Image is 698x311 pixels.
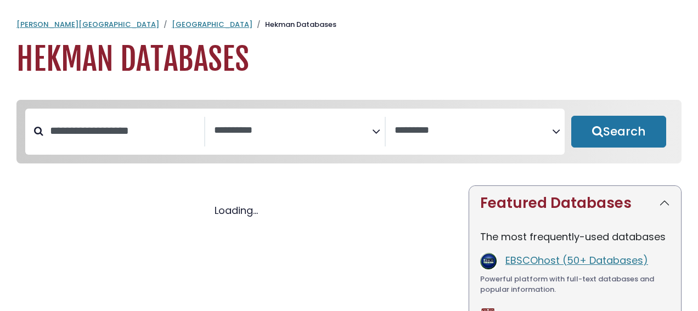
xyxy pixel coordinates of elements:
h1: Hekman Databases [16,41,682,78]
li: Hekman Databases [252,19,336,30]
textarea: Search [214,125,371,137]
p: The most frequently-used databases [480,229,670,244]
nav: Search filters [16,100,682,163]
a: [GEOGRAPHIC_DATA] [172,19,252,30]
button: Submit for Search Results [571,116,666,148]
a: [PERSON_NAME][GEOGRAPHIC_DATA] [16,19,159,30]
div: Loading... [16,203,455,218]
nav: breadcrumb [16,19,682,30]
textarea: Search [395,125,552,137]
div: Powerful platform with full-text databases and popular information. [480,274,670,295]
input: Search database by title or keyword [43,122,204,140]
button: Featured Databases [469,186,681,220]
a: EBSCOhost (50+ Databases) [505,253,648,267]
